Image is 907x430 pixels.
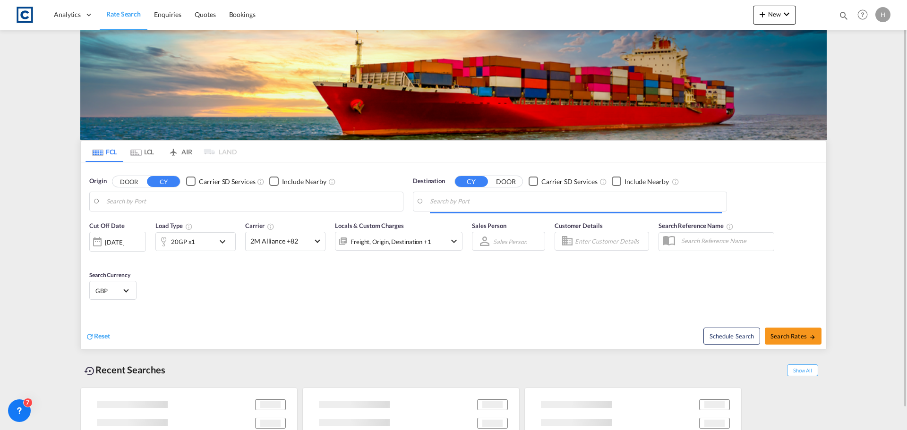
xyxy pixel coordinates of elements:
[351,235,431,248] div: Freight Origin Destination Factory Stuffing
[448,236,460,247] md-icon: icon-chevron-down
[106,194,398,209] input: Search by Port
[676,234,774,248] input: Search Reference Name
[155,222,193,229] span: Load Type
[726,223,734,230] md-icon: Your search will be saved by the below given name
[282,177,326,186] div: Include Nearby
[839,10,849,21] md-icon: icon-magnify
[89,222,125,229] span: Cut Off Date
[541,177,598,186] div: Carrier SD Services
[112,176,145,187] button: DOOR
[95,287,122,295] span: GBP
[781,8,792,20] md-icon: icon-chevron-down
[472,222,506,229] span: Sales Person
[217,236,233,247] md-icon: icon-chevron-down
[89,251,96,263] md-datepicker: Select
[94,284,131,297] md-select: Select Currency: £ GBPUnited Kingdom Pound
[612,177,669,186] md-checkbox: Checkbox No Ink
[575,234,646,248] input: Enter Customer Details
[86,332,94,341] md-icon: icon-refresh
[81,162,826,349] div: Origin DOOR CY Checkbox No InkUnchecked: Search for CY (Container Yard) services for all selected...
[195,10,215,18] span: Quotes
[328,178,336,185] md-icon: Unchecked: Ignores neighbouring ports when fetching rates.Checked : Includes neighbouring ports w...
[14,4,35,25] img: 1fdb9190129311efbfaf67cbb4249bed.jpeg
[809,334,816,340] md-icon: icon-arrow-right
[86,331,110,342] div: icon-refreshReset
[855,7,875,24] div: Help
[89,177,106,186] span: Origin
[185,223,193,230] md-icon: icon-information-outline
[757,10,792,18] span: New
[753,6,796,25] button: icon-plus 400-fgNewicon-chevron-down
[250,236,312,246] span: 2M Alliance +82
[267,223,274,230] md-icon: The selected Trucker/Carrierwill be displayed in the rate results If the rates are from another f...
[413,177,445,186] span: Destination
[529,177,598,186] md-checkbox: Checkbox No Ink
[94,332,110,340] span: Reset
[80,359,169,380] div: Recent Searches
[672,178,679,185] md-icon: Unchecked: Ignores neighbouring ports when fetching rates.Checked : Includes neighbouring ports w...
[84,365,95,377] md-icon: icon-backup-restore
[875,7,890,22] div: H
[269,177,326,186] md-checkbox: Checkbox No Ink
[765,328,821,345] button: Search Ratesicon-arrow-right
[199,177,255,186] div: Carrier SD Services
[155,232,236,251] div: 20GP x1icon-chevron-down
[54,10,81,19] span: Analytics
[147,176,180,187] button: CY
[154,10,181,18] span: Enquiries
[89,232,146,252] div: [DATE]
[555,222,602,229] span: Customer Details
[245,222,274,229] span: Carrier
[106,10,141,18] span: Rate Search
[492,235,528,248] md-select: Sales Person
[430,194,722,209] input: Search by Port
[625,177,669,186] div: Include Nearby
[123,141,161,162] md-tab-item: LCL
[105,238,124,246] div: [DATE]
[86,141,237,162] md-pagination-wrapper: Use the left and right arrow keys to navigate between tabs
[89,271,130,278] span: Search Currency
[335,222,404,229] span: Locals & Custom Charges
[257,178,265,185] md-icon: Unchecked: Search for CY (Container Yard) services for all selected carriers.Checked : Search for...
[855,7,871,23] span: Help
[659,222,734,229] span: Search Reference Name
[787,364,818,376] span: Show All
[703,328,760,345] button: Note: By default Schedule search will only considerorigin ports, destination ports and cut off da...
[161,141,199,162] md-tab-item: AIR
[455,176,488,187] button: CY
[171,235,195,248] div: 20GP x1
[489,176,522,187] button: DOOR
[599,178,607,185] md-icon: Unchecked: Search for CY (Container Yard) services for all selected carriers.Checked : Search for...
[80,30,827,140] img: LCL+%26+FCL+BACKGROUND.png
[839,10,849,25] div: icon-magnify
[168,146,179,153] md-icon: icon-airplane
[335,232,462,251] div: Freight Origin Destination Factory Stuffingicon-chevron-down
[86,141,123,162] md-tab-item: FCL
[770,332,816,340] span: Search Rates
[186,177,255,186] md-checkbox: Checkbox No Ink
[229,10,256,18] span: Bookings
[757,8,768,20] md-icon: icon-plus 400-fg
